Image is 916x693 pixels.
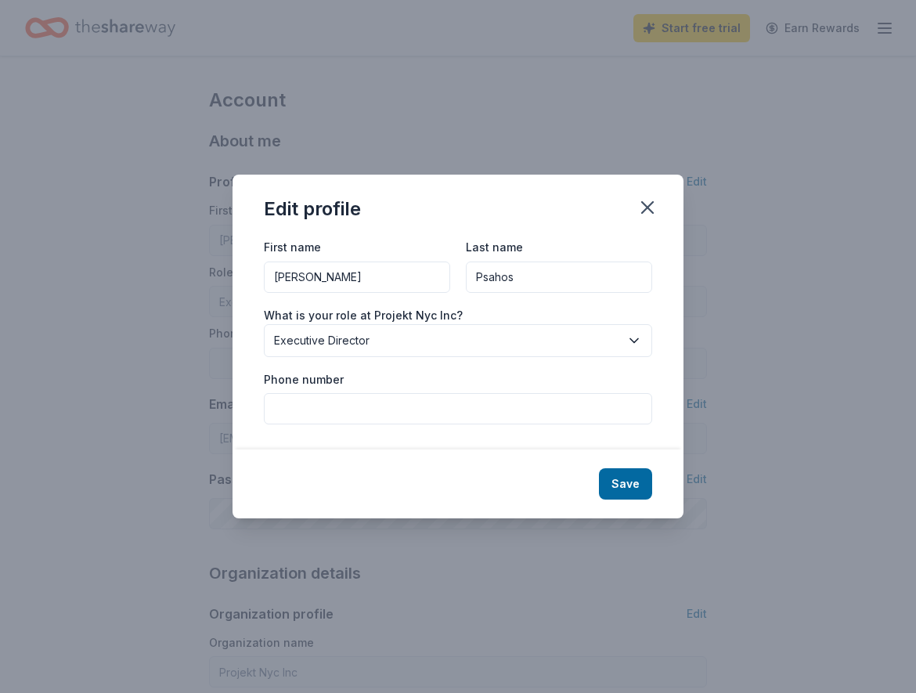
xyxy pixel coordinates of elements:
[599,468,652,500] button: Save
[264,372,344,388] label: Phone number
[264,308,463,323] label: What is your role at Projekt Nyc Inc?
[264,240,321,255] label: First name
[466,240,523,255] label: Last name
[264,197,361,222] div: Edit profile
[274,331,620,350] span: Executive Director
[264,324,652,357] button: Executive Director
